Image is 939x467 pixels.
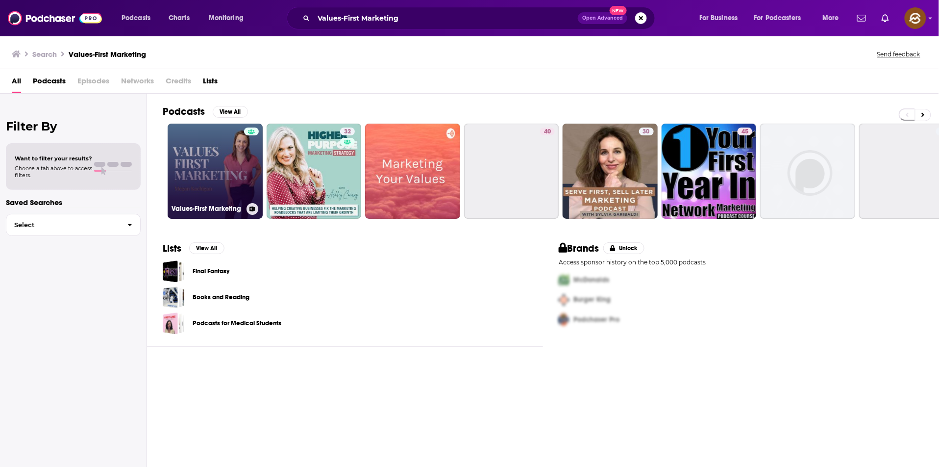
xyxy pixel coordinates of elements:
[12,73,21,93] a: All
[203,73,218,93] a: Lists
[573,276,609,284] span: McDonalds
[874,50,923,58] button: Send feedback
[163,242,181,255] h2: Lists
[905,7,926,29] button: Show profile menu
[267,124,362,219] a: 32
[555,310,573,330] img: Third Pro Logo
[815,10,851,26] button: open menu
[193,292,249,303] a: Books and Reading
[163,286,185,309] a: Books and Reading
[15,165,92,179] span: Choose a tab above to access filters.
[582,16,623,21] span: Open Advanced
[754,11,801,25] span: For Podcasters
[559,242,599,255] h2: Brands
[822,11,839,25] span: More
[603,242,645,254] button: Unlock
[8,9,102,27] img: Podchaser - Follow, Share and Rate Podcasts
[464,124,559,219] a: 40
[193,318,281,329] a: Podcasts for Medical Students
[639,128,654,135] a: 30
[741,127,748,137] span: 45
[33,73,66,93] a: Podcasts
[163,105,205,118] h2: Podcasts
[878,10,893,26] a: Show notifications dropdown
[115,10,163,26] button: open menu
[169,11,190,25] span: Charts
[748,10,815,26] button: open menu
[344,127,351,137] span: 32
[578,12,627,24] button: Open AdvancedNew
[340,128,355,135] a: 32
[209,11,244,25] span: Monitoring
[168,124,263,219] a: Values-First Marketing
[314,10,578,26] input: Search podcasts, credits, & more...
[121,73,154,93] span: Networks
[6,119,141,133] h2: Filter By
[172,205,243,213] h3: Values-First Marketing
[692,10,750,26] button: open menu
[699,11,738,25] span: For Business
[905,7,926,29] span: Logged in as hey85204
[853,10,870,26] a: Show notifications dropdown
[69,50,146,59] h3: Values-First Marketing
[540,128,555,135] a: 40
[905,7,926,29] img: User Profile
[202,10,256,26] button: open menu
[163,312,185,335] a: Podcasts for Medical Students
[32,50,57,59] h3: Search
[166,73,191,93] span: Credits
[662,124,757,219] a: 45
[555,290,573,310] img: Second Pro Logo
[296,7,665,29] div: Search podcasts, credits, & more...
[6,214,141,236] button: Select
[163,105,248,118] a: PodcastsView All
[213,106,248,118] button: View All
[573,296,611,304] span: Burger King
[6,222,120,228] span: Select
[193,266,229,277] a: Final Fantasy
[163,260,185,283] a: Final Fantasy
[77,73,109,93] span: Episodes
[6,198,141,207] p: Saved Searches
[163,242,224,255] a: ListsView All
[573,316,619,324] span: Podchaser Pro
[122,11,150,25] span: Podcasts
[559,259,923,266] p: Access sponsor history on the top 5,000 podcasts.
[15,155,92,162] span: Want to filter your results?
[555,270,573,290] img: First Pro Logo
[643,127,650,137] span: 30
[189,242,224,254] button: View All
[610,6,627,15] span: New
[738,128,752,135] a: 45
[563,124,658,219] a: 30
[544,127,551,137] span: 40
[162,10,196,26] a: Charts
